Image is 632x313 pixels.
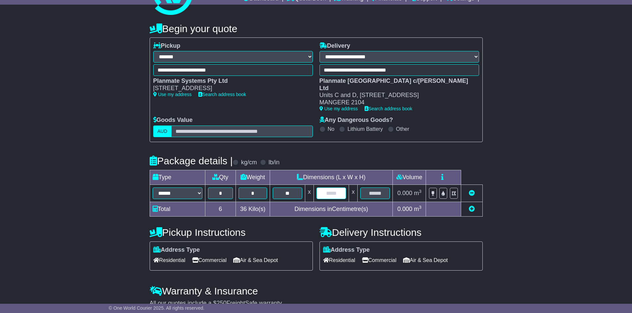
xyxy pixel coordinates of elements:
h4: Delivery Instructions [319,227,483,238]
span: Residential [323,255,355,265]
a: Use my address [319,106,358,111]
div: Planmate Systems Pty Ltd [153,78,306,85]
span: m [414,206,422,212]
span: Commercial [362,255,396,265]
span: 36 [240,206,247,212]
div: MANGERE 2104 [319,99,472,106]
label: AUD [153,126,172,137]
label: Address Type [323,246,370,254]
label: Goods Value [153,117,193,124]
label: Any Dangerous Goods? [319,117,393,124]
span: Air & Sea Depot [403,255,448,265]
td: Volume [393,170,426,184]
span: 0.000 [397,206,412,212]
sup: 3 [419,189,422,194]
label: kg/cm [241,159,257,166]
span: © One World Courier 2025. All rights reserved. [109,305,205,311]
div: [STREET_ADDRESS] [153,85,306,92]
span: Residential [153,255,185,265]
a: Search address book [198,92,246,97]
label: Pickup [153,42,180,50]
td: x [305,184,314,202]
label: Delivery [319,42,350,50]
label: Address Type [153,246,200,254]
sup: 3 [419,205,422,210]
span: 0.000 [397,190,412,196]
div: All our quotes include a $ FreightSafe warranty. [150,300,483,307]
label: lb/in [268,159,279,166]
h4: Begin your quote [150,23,483,34]
div: Planmate [GEOGRAPHIC_DATA] c/[PERSON_NAME] Ltd [319,78,472,92]
td: 6 [205,202,236,216]
h4: Warranty & Insurance [150,286,483,296]
td: Weight [236,170,270,184]
td: Type [150,170,205,184]
td: x [349,184,358,202]
span: 250 [217,300,227,306]
label: No [328,126,334,132]
td: Qty [205,170,236,184]
a: Add new item [469,206,475,212]
td: Kilo(s) [236,202,270,216]
h4: Package details | [150,155,233,166]
label: Lithium Battery [347,126,383,132]
a: Search address book [365,106,412,111]
h4: Pickup Instructions [150,227,313,238]
td: Dimensions (L x W x H) [270,170,393,184]
span: Air & Sea Depot [233,255,278,265]
td: Total [150,202,205,216]
label: Other [396,126,409,132]
div: Units C and D, [STREET_ADDRESS] [319,92,472,99]
a: Use my address [153,92,192,97]
a: Remove this item [469,190,475,196]
span: m [414,190,422,196]
span: Commercial [192,255,227,265]
td: Dimensions in Centimetre(s) [270,202,393,216]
